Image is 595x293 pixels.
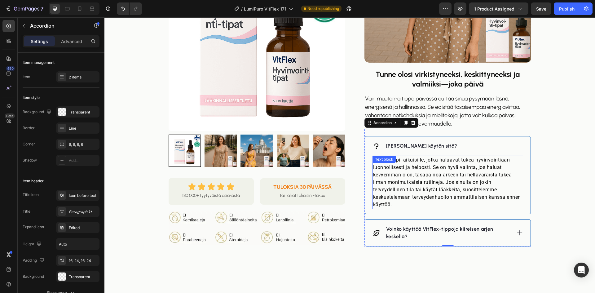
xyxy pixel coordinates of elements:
[23,274,44,279] div: Background
[260,77,427,111] div: Rich Text Editor. Editing area: main
[69,258,98,264] div: 16, 24, 16, 24
[23,192,39,198] div: Title icon
[268,103,289,108] div: Accordion
[260,51,427,72] h2: Rich Text Editor. Editing area: main
[23,209,30,214] div: Title
[23,240,43,248] div: Height
[31,38,48,45] p: Settings
[69,158,98,163] div: Add...
[574,263,589,277] div: Open Intercom Messenger
[6,66,15,71] div: 450
[23,256,46,265] div: Padding
[269,139,290,145] div: Text block
[23,108,53,116] div: Background
[269,139,418,191] p: VitFlex sopii aikuisille, jotka haluavat tukea hyvinvointiaan luonnollisesti ja helposti. Se on h...
[61,38,82,45] p: Advanced
[23,178,44,184] div: Item header
[23,158,37,163] div: Shadow
[536,6,546,11] span: Save
[241,6,243,12] span: /
[23,141,35,147] div: Corner
[261,52,426,71] p: ⁠⁠⁠⁠⁠⁠⁠
[169,166,227,173] strong: TULOKSIA 30 PÄIVÄSSÄ
[281,207,407,224] div: Rich Text Editor. Editing area: main
[117,2,142,15] div: Undo/Redo
[469,2,528,15] button: 1 product assigned
[41,5,43,12] p: 7
[69,274,98,280] div: Transparent
[23,60,55,65] div: Item management
[69,142,98,147] div: 6, 6, 6, 6
[2,2,46,15] button: 7
[69,193,98,198] div: Icon before text
[69,74,98,80] div: 2 items
[554,2,580,15] button: Publish
[23,74,30,80] div: Item
[282,125,353,132] p: [PERSON_NAME] käytän sitä?
[69,209,98,215] div: Paragraph 1*
[56,238,99,250] input: Auto
[23,95,40,100] div: Item style
[30,22,83,29] p: Accordion
[244,6,286,12] span: LumiPuro VitFlex 171
[281,124,354,133] div: Rich Text Editor. Editing area: main
[271,52,415,71] strong: Tunne olosi virkistyneeksi, keskittyneeksi ja valmiiksi—joka päivä
[307,6,339,11] span: Need republishing
[104,17,595,293] iframe: Design area
[69,109,98,115] div: Transparent
[64,194,241,228] img: gempages_569423034075579424-cd9bf6cb-11a4-46d7-bfee-c49678014482.webp
[69,225,98,231] div: Edited
[23,224,44,230] div: Expand icon
[474,6,514,12] span: 1 product assigned
[282,208,406,223] p: Voinko käyttää VitFlex-tippoja kiireisen arjen keskellä?
[261,77,426,111] p: Vain muutama tippa päivässä auttaa sinua pysymään läsnä, energisenä ja hallinnassa. Se edistää ta...
[69,126,98,131] div: Line
[5,113,15,118] div: Beta
[531,2,551,15] button: Save
[559,6,575,12] div: Publish
[165,174,231,182] p: tai rahat takaisin -takuu
[23,125,35,131] div: Border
